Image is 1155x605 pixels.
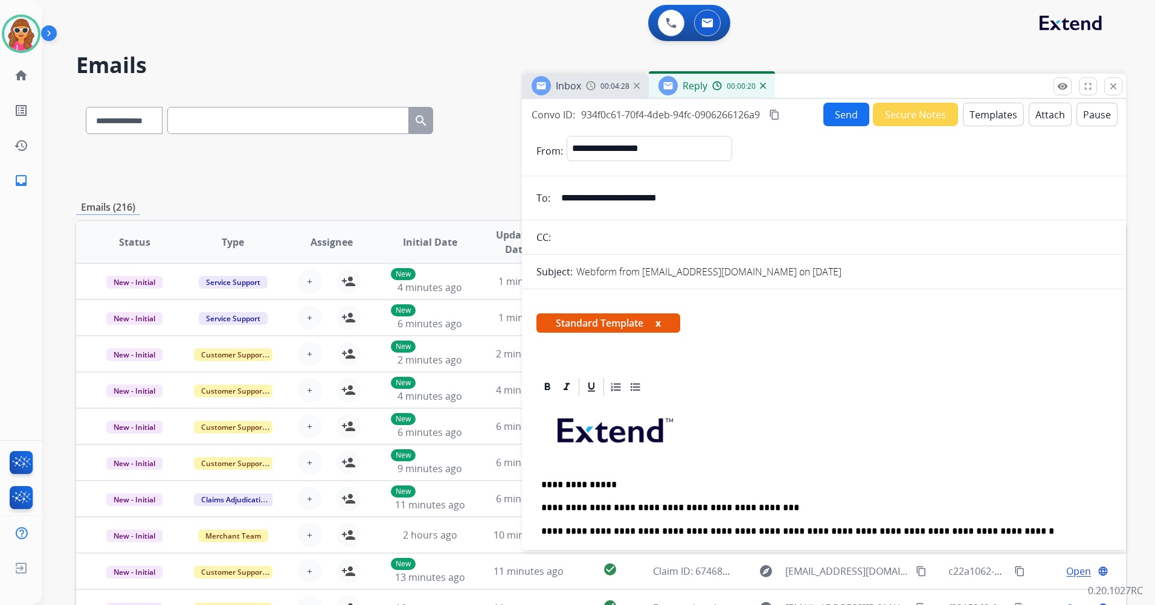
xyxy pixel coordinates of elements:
[1029,103,1072,126] button: Attach
[496,347,561,360] span: 2 minutes ago
[310,235,353,249] span: Assignee
[1083,81,1093,92] mat-icon: fullscreen
[341,383,356,397] mat-icon: person_add
[607,378,625,396] div: Ordered List
[1014,566,1025,577] mat-icon: content_copy
[403,235,457,249] span: Initial Date
[395,571,465,584] span: 13 minutes ago
[106,276,162,289] span: New - Initial
[769,109,780,120] mat-icon: content_copy
[14,103,28,118] mat-icon: list_alt
[298,450,322,475] button: +
[1088,583,1143,598] p: 0.20.1027RC
[653,565,951,578] span: Claim ID: 67468a20-7056-47d0-b405-a81774237f70 / Order #80979
[194,385,272,397] span: Customer Support
[307,274,312,289] span: +
[397,426,462,439] span: 6 minutes ago
[538,378,556,396] div: Bold
[341,455,356,470] mat-icon: person_add
[298,306,322,330] button: +
[298,342,322,366] button: +
[298,378,322,402] button: +
[341,491,356,506] mat-icon: person_add
[494,565,564,578] span: 11 minutes ago
[4,17,38,51] img: avatar
[397,317,462,330] span: 6 minutes ago
[76,200,140,215] p: Emails (216)
[194,457,272,470] span: Customer Support
[341,564,356,578] mat-icon: person_add
[397,462,462,475] span: 9 minutes ago
[391,449,416,461] p: New
[536,230,551,245] p: CC:
[307,528,312,542] span: +
[395,498,465,511] span: 11 minutes ago
[536,144,563,158] p: From:
[626,378,645,396] div: Bullet List
[558,378,576,396] div: Italic
[194,421,272,434] span: Customer Support
[298,559,322,583] button: +
[76,53,1126,77] h2: Emails
[963,103,1024,126] button: Templates
[496,420,561,433] span: 6 minutes ago
[199,276,268,289] span: Service Support
[119,235,150,249] span: Status
[536,313,680,333] span: Standard Template
[556,79,581,92] span: Inbox
[307,347,312,361] span: +
[106,312,162,325] span: New - Initial
[194,566,272,578] span: Customer Support
[307,310,312,325] span: +
[948,565,1136,578] span: c22a1062-e7dd-4150-bd4e-2b16c1022846
[1066,564,1091,578] span: Open
[498,275,558,288] span: 1 minute ago
[194,348,272,361] span: Customer Support
[307,455,312,470] span: +
[106,493,162,506] span: New - Initial
[536,264,573,279] p: Subject:
[397,281,462,294] span: 4 minutes ago
[391,268,416,280] p: New
[403,528,457,542] span: 2 hours ago
[307,491,312,506] span: +
[341,528,356,542] mat-icon: person_add
[603,562,617,577] mat-icon: check_circle
[727,82,756,91] span: 00:00:20
[307,383,312,397] span: +
[391,377,416,389] p: New
[823,103,869,126] button: Send
[498,311,558,324] span: 1 minute ago
[494,528,564,542] span: 10 minutes ago
[785,564,909,578] span: [EMAIL_ADDRESS][DOMAIN_NAME]
[341,310,356,325] mat-icon: person_add
[600,82,629,91] span: 00:04:28
[576,264,841,279] p: Webform from [EMAIL_ADDRESS][DOMAIN_NAME] on [DATE]
[14,173,28,188] mat-icon: inbox
[307,564,312,578] span: +
[298,523,322,547] button: +
[683,79,707,92] span: Reply
[298,269,322,293] button: +
[198,530,268,542] span: Merchant Team
[106,457,162,470] span: New - Initial
[496,456,561,469] span: 6 minutes ago
[14,138,28,153] mat-icon: history
[1098,566,1108,577] mat-icon: language
[1108,81,1119,92] mat-icon: close
[391,304,416,316] p: New
[199,312,268,325] span: Service Support
[106,530,162,542] span: New - Initial
[759,564,773,578] mat-icon: explore
[391,341,416,353] p: New
[307,419,312,434] span: +
[532,107,575,122] p: Convo ID:
[106,385,162,397] span: New - Initial
[298,487,322,511] button: +
[581,108,760,121] span: 934f0c61-70f4-4deb-94fc-0906266126a9
[14,68,28,83] mat-icon: home
[341,419,356,434] mat-icon: person_add
[391,558,416,570] p: New
[496,383,561,397] span: 4 minutes ago
[397,389,462,403] span: 4 minutes ago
